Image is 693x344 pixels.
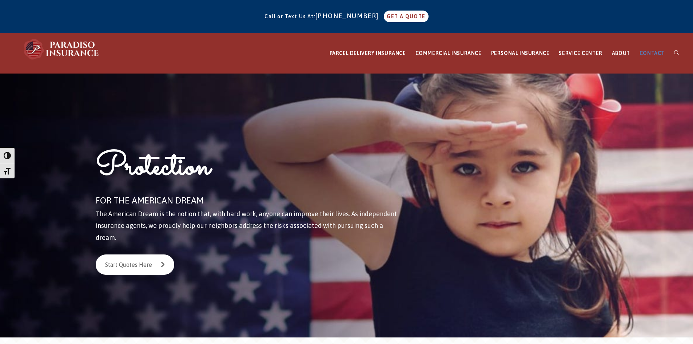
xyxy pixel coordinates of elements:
span: PARCEL DELIVERY INSURANCE [330,50,406,56]
a: COMMERCIAL INSURANCE [411,33,486,74]
span: CONTACT [640,50,665,56]
span: COMMERCIAL INSURANCE [415,50,482,56]
a: SERVICE CENTER [554,33,607,74]
h1: Protection [96,146,400,193]
img: Paradiso Insurance [22,38,102,60]
a: PERSONAL INSURANCE [486,33,554,74]
a: GET A QUOTE [384,11,428,22]
span: SERVICE CENTER [559,50,602,56]
a: PARCEL DELIVERY INSURANCE [325,33,411,74]
span: Call or Text Us At: [264,13,315,19]
span: ABOUT [612,50,630,56]
span: PERSONAL INSURANCE [491,50,550,56]
span: FOR THE AMERICAN DREAM [96,195,204,205]
a: Start Quotes Here [96,254,174,275]
a: ABOUT [607,33,635,74]
a: [PHONE_NUMBER] [315,12,382,20]
span: The American Dream is the notion that, with hard work, anyone can improve their lives. As indepen... [96,210,397,241]
a: CONTACT [635,33,669,74]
